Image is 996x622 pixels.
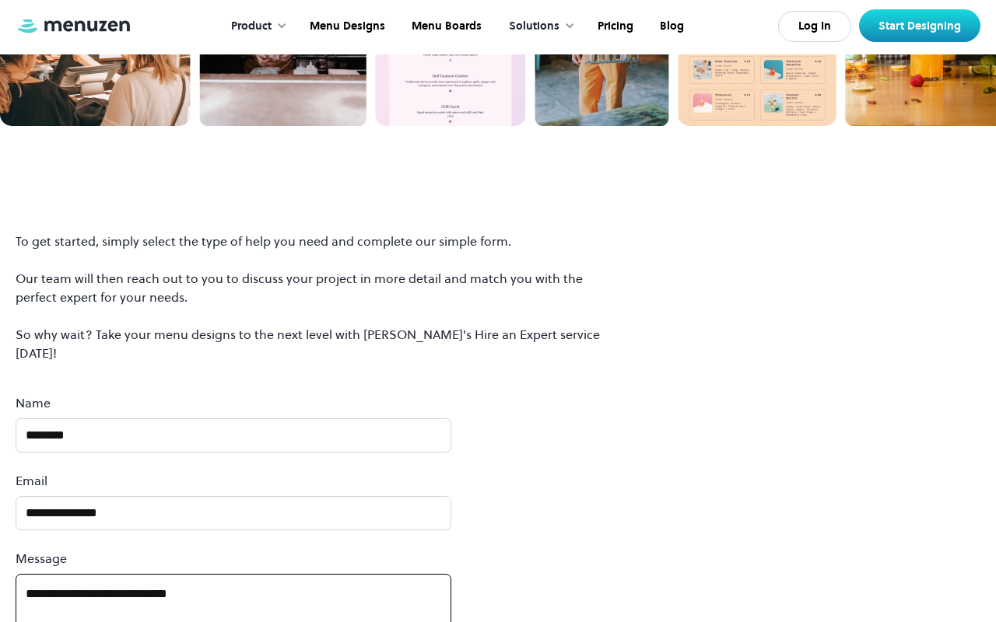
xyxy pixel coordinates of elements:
[16,393,451,412] label: Name
[16,549,451,568] label: Message
[16,471,451,490] label: Email
[645,2,696,51] a: Blog
[397,2,493,51] a: Menu Boards
[859,9,980,42] a: Start Designing
[231,18,272,35] div: Product
[16,232,613,362] p: To get started, simply select the type of help you need and complete our simple form. Our team wi...
[509,18,559,35] div: Solutions
[493,2,583,51] div: Solutions
[295,2,397,51] a: Menu Designs
[216,2,295,51] div: Product
[583,2,645,51] a: Pricing
[778,11,851,42] a: Log In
